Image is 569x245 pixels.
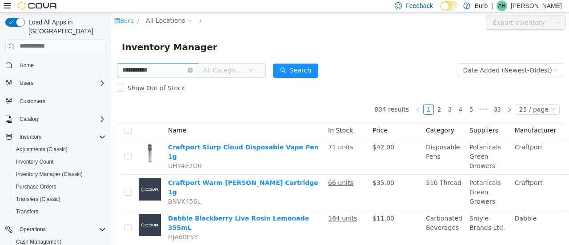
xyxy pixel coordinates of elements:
button: Inventory Manager (Classic) [9,168,109,181]
li: 3 [333,92,344,102]
span: ••• [365,92,380,102]
a: Home [16,60,37,71]
span: Inventory [16,132,106,142]
span: Purchase Orders [16,183,56,190]
a: Transfers (Classic) [12,194,64,205]
button: icon: searchSearch [162,51,207,65]
button: Home [2,59,109,72]
span: UHY4E7D0 [57,150,91,157]
a: Craftport Warm [PERSON_NAME] Cartridge 1g [57,167,207,183]
span: Inventory [20,133,41,141]
button: Operations [2,223,109,236]
input: Dark Mode [440,1,459,11]
span: Transfers (Classic) [12,194,106,205]
a: 33 [380,92,393,102]
p: Burb [475,0,488,11]
span: Operations [16,224,106,235]
span: Catalog [20,116,38,123]
span: Name [57,114,75,121]
div: Axel Holin [497,0,507,11]
a: icon: shopBurb [3,5,23,12]
span: Home [20,62,34,69]
span: Users [20,80,33,87]
p: [PERSON_NAME] [511,0,562,11]
span: Transfers [12,206,106,217]
button: icon: ellipsis [441,3,455,17]
a: Craftport Slurp Cloud Disposable Vape Pen 1g [57,131,208,148]
span: / [88,5,90,12]
span: Potanicals Green Growers [358,167,390,193]
span: AH [498,0,506,11]
span: $35.00 [261,167,283,174]
img: Cova [18,1,58,10]
i: icon: close-circle [76,55,82,60]
li: Previous Page [301,92,312,102]
span: Potanicals Green Growers [358,131,390,157]
span: Catalog [16,114,106,125]
span: Inventory Manager (Classic) [12,169,106,180]
li: Next 5 Pages [365,92,380,102]
span: Customers [16,96,106,107]
td: Disposable Pens [311,127,355,162]
button: Adjustments (Classic) [9,143,109,156]
span: Manufacturer [404,114,445,121]
span: Transfers [16,208,38,215]
span: Feedback [405,1,433,10]
i: icon: down [441,55,447,61]
button: Customers [2,95,109,108]
td: 510 Thread [311,162,355,198]
button: Inventory Count [9,156,109,168]
li: 5 [355,92,365,102]
button: Users [2,77,109,89]
p: | [491,0,493,11]
div: Date Added (Newest-Oldest) [352,51,441,64]
button: Inventory [2,131,109,143]
a: Transfers [12,206,42,217]
span: Customers [20,98,45,105]
u: 66 units [217,167,242,174]
span: Transfers (Classic) [16,196,60,203]
button: Transfers [9,205,109,218]
button: Catalog [2,113,109,125]
button: Users [16,78,37,88]
span: $11.00 [261,202,283,209]
li: 33 [380,92,393,102]
a: 2 [323,92,333,102]
a: Dabble Blackberry Live Rosin Lemonade 355mL [57,202,198,219]
span: Adjustments (Classic) [12,144,106,155]
u: 71 units [217,131,242,138]
button: Purchase Orders [9,181,109,193]
i: icon: left [304,95,309,100]
span: Smyle Brands Ltd. [358,202,394,219]
span: / [26,5,28,12]
li: 804 results [263,92,298,102]
button: Operations [16,224,49,235]
i: icon: down [439,94,445,100]
img: Dabble Blackberry Live Rosin Lemonade 355mL placeholder [28,201,50,224]
a: Purchase Orders [12,181,60,192]
span: BNVK456L [57,185,89,193]
span: Inventory Manager [11,28,112,42]
a: Inventory Count [12,157,57,167]
div: 25 / page [408,92,437,102]
span: Inventory Count [12,157,106,167]
a: Adjustments (Classic) [12,144,71,155]
button: Export Inventory [375,3,441,17]
span: Craftport [404,131,432,138]
span: Show Out of Stock [13,72,77,79]
span: Operations [20,226,46,233]
span: All Locations [35,3,74,13]
i: icon: shop [3,5,9,11]
img: Craftport Warm Ginger Peach Cartridge 1g placeholder [28,166,50,188]
i: icon: right [396,95,401,100]
img: Craftport Slurp Cloud Disposable Vape Pen 1g hero shot [28,130,50,153]
li: Next Page [393,92,404,102]
i: icon: down [137,55,142,61]
span: Inventory Manager (Classic) [16,171,83,178]
span: Users [16,78,106,88]
span: Adjustments (Classic) [16,146,68,153]
button: Catalog [16,114,41,125]
a: 1 [313,92,322,102]
li: 1 [312,92,323,102]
